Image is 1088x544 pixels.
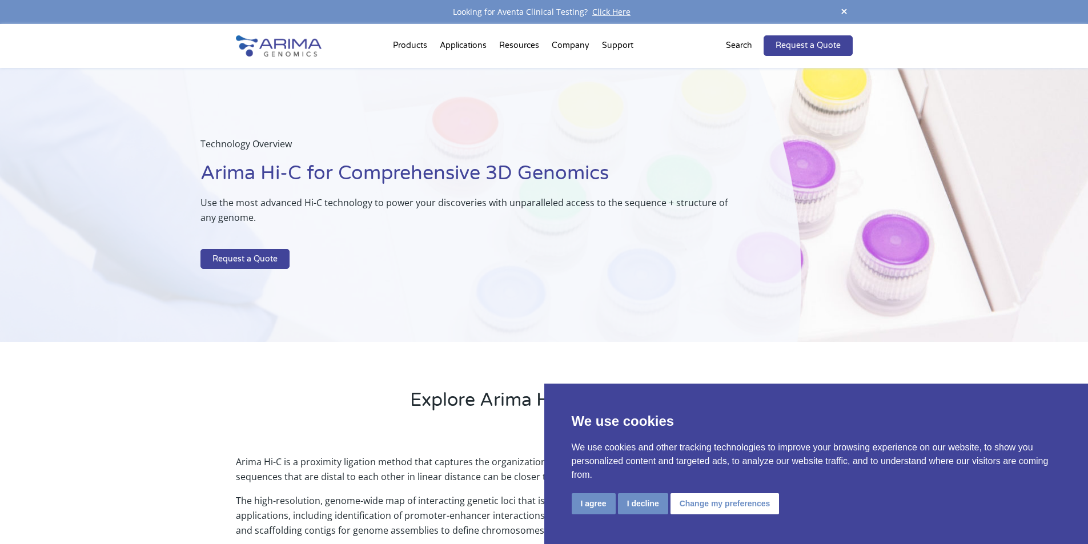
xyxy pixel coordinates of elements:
[236,5,853,19] div: Looking for Aventa Clinical Testing?
[200,249,290,269] a: Request a Quote
[572,493,616,514] button: I agree
[588,6,635,17] a: Click Here
[572,411,1061,432] p: We use cookies
[200,195,744,234] p: Use the most advanced Hi-C technology to power your discoveries with unparalleled access to the s...
[200,160,744,195] h1: Arima Hi-C for Comprehensive 3D Genomics
[764,35,853,56] a: Request a Quote
[236,454,853,493] p: Arima Hi-C is a proximity ligation method that captures the organizational structure of chromatin...
[572,441,1061,482] p: We use cookies and other tracking technologies to improve your browsing experience on our website...
[671,493,780,514] button: Change my preferences
[618,493,668,514] button: I decline
[236,35,322,57] img: Arima-Genomics-logo
[726,38,752,53] p: Search
[236,388,853,422] h2: Explore Arima Hi-C Technology
[200,136,744,160] p: Technology Overview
